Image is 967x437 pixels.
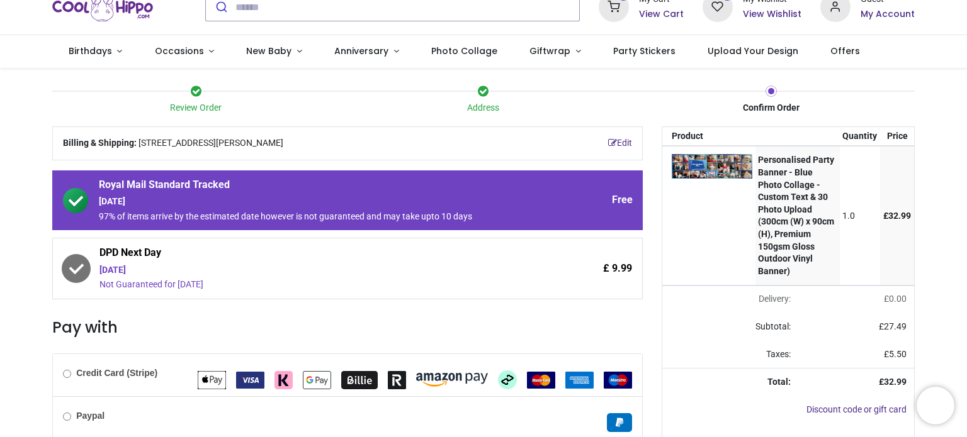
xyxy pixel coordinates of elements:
strong: Personalised Party Banner - Blue Photo Collage - Custom Text & 30 Photo Upload (300cm (W) x 90cm ... [758,155,834,275]
span: Birthdays [69,45,112,57]
span: 32.99 [884,377,907,387]
img: Apple Pay [198,371,226,389]
div: [DATE] [99,264,526,277]
iframe: Brevo live chat [917,387,954,424]
span: 5.50 [889,349,907,359]
span: Party Stickers [613,45,676,57]
img: MasterCard [527,372,555,389]
span: New Baby [246,45,291,57]
span: Google Pay [303,374,331,384]
span: £ [884,294,907,304]
th: Quantity [840,127,881,146]
span: Photo Collage [431,45,497,57]
span: Maestro [604,374,632,384]
span: Amazon Pay [416,374,488,384]
div: 97% of items arrive by the estimated date however is not guaranteed and may take upto 10 days [99,211,526,223]
a: Occasions [139,35,230,68]
span: Billie [341,374,378,384]
span: DPD Next Day [99,246,526,263]
img: Revolut Pay [388,371,406,389]
img: Amazon Pay [416,373,488,387]
img: Afterpay Clearpay [498,370,517,389]
span: £ 9.99 [603,262,632,275]
b: Billing & Shipping: [63,138,137,148]
h3: Pay with [52,317,643,338]
span: Free [612,193,633,207]
th: Price [880,127,914,146]
div: Confirm Order [627,102,915,114]
a: Anniversary [318,35,415,68]
span: Apple Pay [198,374,226,384]
span: Anniversary [334,45,388,57]
span: 0.00 [889,294,907,304]
span: £ [879,321,907,331]
span: Royal Mail Standard Tracked [99,178,526,196]
a: My Account [861,8,915,21]
td: Delivery will be updated after choosing a new delivery method [662,285,798,313]
a: View Cart [639,8,684,21]
a: Edit [608,137,632,150]
img: Billie [341,371,378,389]
span: MasterCard [527,374,555,384]
span: Paypal [607,417,632,427]
div: Address [340,102,628,114]
span: VISA [236,374,264,384]
b: Paypal [76,411,105,421]
span: 32.99 [888,211,911,221]
span: Giftwrap [529,45,570,57]
span: 27.49 [884,321,907,331]
img: American Express [565,372,594,389]
a: Birthdays [52,35,139,68]
strong: £ [879,377,907,387]
span: Revolut Pay [388,374,406,384]
span: Offers [830,45,860,57]
td: Taxes: [662,341,798,368]
span: Upload Your Design [708,45,798,57]
td: Subtotal: [662,313,798,341]
img: Klarna [274,371,293,389]
span: Klarna [274,374,293,384]
div: 1.0 [842,210,877,223]
a: Giftwrap [513,35,597,68]
a: 0 [703,1,733,11]
strong: Total: [767,377,791,387]
input: Paypal [63,412,71,421]
img: qL1EZAAAAAZJREFUAwAt1pBoXxY2fwAAAABJRU5ErkJggg== [672,154,752,178]
div: Review Order [52,102,340,114]
input: Credit Card (Stripe) [63,370,71,378]
th: Product [662,127,755,146]
div: [DATE] [99,196,526,208]
a: Discount code or gift card [806,404,907,414]
span: £ [883,211,911,221]
div: Not Guaranteed for [DATE] [99,279,526,291]
img: VISA [236,372,264,389]
a: View Wishlist [743,8,801,21]
span: American Express [565,374,594,384]
span: [STREET_ADDRESS][PERSON_NAME] [139,137,283,150]
a: 1 [599,1,629,11]
img: Maestro [604,372,632,389]
span: Occasions [155,45,204,57]
span: £ [884,349,907,359]
img: Paypal [607,413,632,432]
a: New Baby [230,35,319,68]
span: Afterpay Clearpay [498,374,517,384]
img: Google Pay [303,371,331,389]
b: Credit Card (Stripe) [76,368,157,378]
